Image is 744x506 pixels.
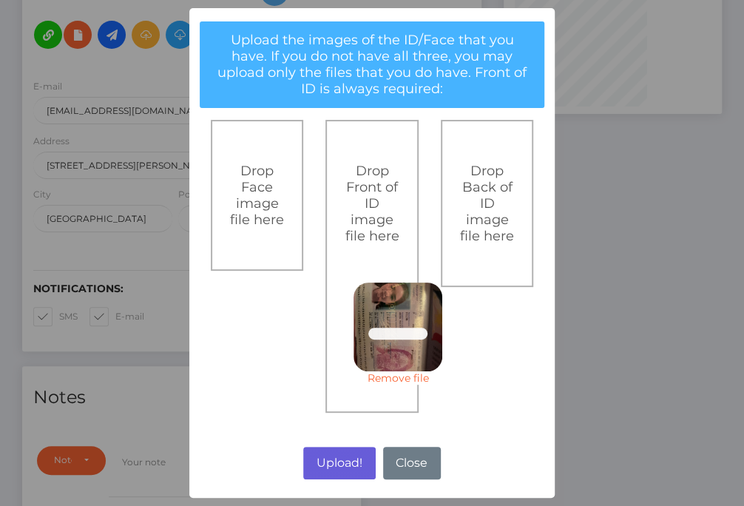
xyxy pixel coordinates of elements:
button: Upload! [303,447,375,479]
span: Drop Front of ID image file here [345,163,399,244]
span: Drop Face image file here [230,163,284,228]
a: Remove file [354,371,442,385]
span: Upload the images of the ID/Face that you have. If you do not have all three, you may upload only... [217,32,527,97]
button: Close [383,447,441,479]
span: Drop Back of ID image file here [460,163,514,244]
